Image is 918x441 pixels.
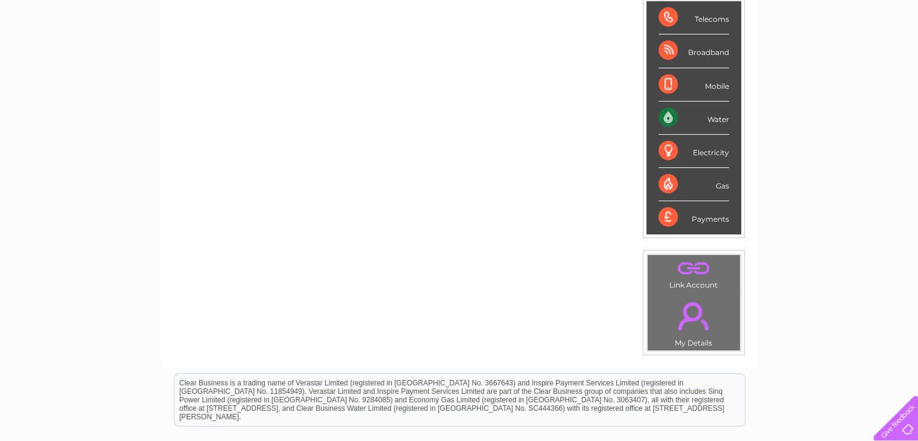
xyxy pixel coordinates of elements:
a: . [651,258,737,279]
div: Broadband [658,34,729,68]
img: logo.png [32,31,94,68]
div: Electricity [658,135,729,168]
a: Water [706,51,728,60]
a: Energy [736,51,762,60]
a: Log out [878,51,907,60]
a: . [651,295,737,337]
div: Clear Business is a trading name of Verastar Limited (registered in [GEOGRAPHIC_DATA] No. 3667643... [174,7,745,59]
a: Blog [813,51,830,60]
div: Mobile [658,68,729,101]
td: My Details [647,292,741,351]
div: Telecoms [658,1,729,34]
div: Gas [658,168,729,201]
a: 0333 014 3131 [690,6,774,21]
td: Link Account [647,254,741,292]
div: Water [658,101,729,135]
a: Telecoms [770,51,806,60]
div: Payments [658,201,729,234]
a: Contact [838,51,867,60]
